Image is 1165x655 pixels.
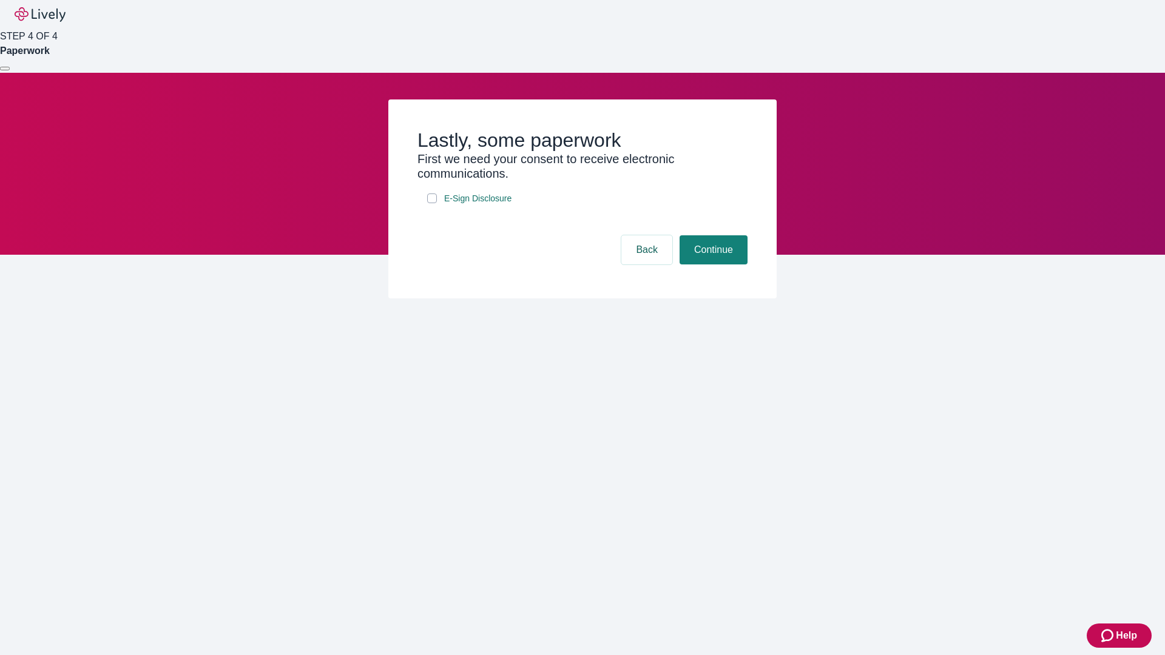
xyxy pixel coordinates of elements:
h3: First we need your consent to receive electronic communications. [417,152,748,181]
img: Lively [15,7,66,22]
span: Help [1116,628,1137,643]
button: Continue [680,235,748,264]
h2: Lastly, some paperwork [417,129,748,152]
svg: Zendesk support icon [1101,628,1116,643]
button: Zendesk support iconHelp [1087,623,1152,648]
span: E-Sign Disclosure [444,192,512,205]
a: e-sign disclosure document [442,191,514,206]
button: Back [621,235,672,264]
